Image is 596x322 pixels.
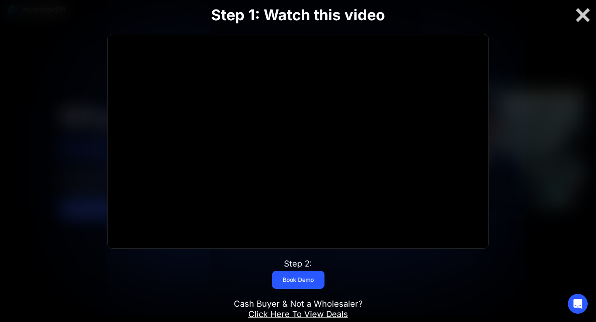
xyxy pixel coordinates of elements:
[272,271,324,289] a: Book Demo
[568,294,588,314] div: Open Intercom Messenger
[284,259,312,269] div: Step 2:
[234,299,363,320] div: Cash Buyer & Not a Wholesaler?
[248,309,348,319] a: Click Here To View Deals
[211,6,385,24] strong: Step 1: Watch this video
